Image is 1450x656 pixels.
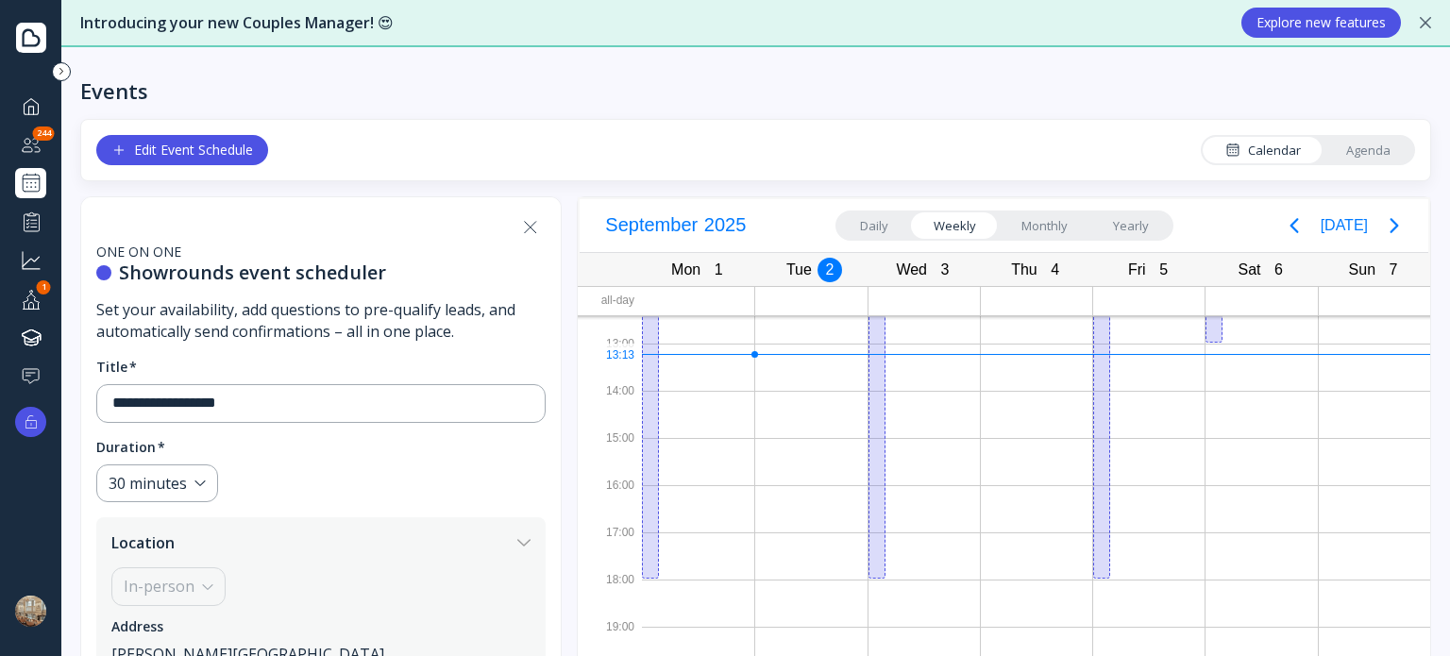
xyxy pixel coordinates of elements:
div: Sun [1343,257,1381,283]
h5: Showrounds event scheduler [96,261,546,284]
div: Mon [666,257,706,283]
div: 5 [1152,258,1176,282]
a: Help & support [15,361,46,392]
a: Monthly [999,212,1090,239]
div: Tue [781,257,818,283]
button: Previous page [1275,207,1313,244]
a: Agenda [1324,137,1413,163]
div: All-day [578,287,642,314]
button: Next page [1375,207,1413,244]
button: Upgrade options [15,407,46,437]
div: Availability (Private showrounds), 10:00 - 18:00 [642,202,747,580]
div: Calendar [1225,142,1301,160]
a: Yearly [1090,212,1172,239]
a: Your profile1 [15,283,46,314]
button: [DATE] [1321,209,1368,243]
div: Location [111,533,510,552]
iframe: Chat Widget [1356,565,1450,656]
div: 15:00 [578,427,642,474]
a: Couples manager244 [15,129,46,160]
button: Explore new features [1241,8,1401,38]
div: 30 minutes [109,473,187,495]
div: 6 [1267,258,1291,282]
div: Duration [96,438,156,457]
div: 14:00 [578,379,642,427]
div: 4 [1043,258,1068,282]
div: one on one [96,243,546,261]
button: September2025 [595,210,757,241]
span: September [602,210,701,241]
div: 17:00 [578,521,642,568]
div: Explore new features [1256,15,1386,30]
div: Thu [1005,257,1043,283]
div: Your profile [15,283,46,314]
div: Availability (Private showrounds), 10:00 - 18:00 [868,202,972,580]
div: 7 [1381,258,1406,282]
span: 2025 [701,210,750,241]
a: Daily [837,212,911,239]
div: Wed [890,257,933,283]
div: 2 [818,258,842,282]
div: 16:00 [578,474,642,521]
div: 244 [33,126,55,141]
button: Edit Event Schedule [96,135,268,165]
div: 18:00 [578,568,642,615]
div: 13:00 [578,332,642,379]
div: 1 [37,280,51,294]
a: Events [15,168,46,198]
div: Set your availability, add questions to pre-qualify leads, and automatically send confirmations –... [96,299,546,343]
div: Events [80,77,148,104]
a: Dashboard [15,91,46,122]
a: Grow your business [15,244,46,276]
a: Weekly [911,212,999,239]
div: Fri [1122,257,1152,283]
div: 3 [933,258,957,282]
div: Address [111,617,163,636]
div: In-person [124,576,194,597]
div: Availability (Private showrounds), 10:00 - 18:00 [1093,202,1197,580]
div: Edit Event Schedule [111,143,253,158]
div: 1 [706,258,731,282]
a: Knowledge hub [15,322,46,353]
div: Sat [1233,257,1267,283]
a: Performance [15,206,46,237]
div: Introducing your new Couples Manager! 😍 [80,12,1222,34]
div: Title [96,358,127,377]
div: Couples manager [15,129,46,160]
